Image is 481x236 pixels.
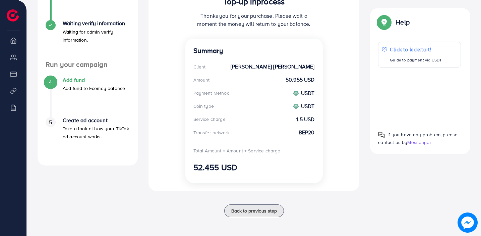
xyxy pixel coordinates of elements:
li: Create ad account [38,117,138,157]
p: Thanks you for your purchase. Please wait a moment the money will return to your balance. [193,12,315,28]
div: Total Amount = Amount + Service charge [193,147,281,154]
div: Service charge [193,116,226,123]
img: Popup guide [378,16,390,28]
h4: Add fund [63,77,125,83]
div: Coin type [193,103,214,109]
img: logo [7,9,19,21]
strong: 1.5 USD [296,115,314,123]
div: Client [193,63,206,70]
span: 5 [49,119,52,126]
p: Take a look at how your TikTok ad account works. [63,125,130,141]
h4: Waiting verify information [63,20,130,27]
li: Add fund [38,77,138,117]
div: Amount [193,77,210,83]
h4: Create ad account [63,117,130,124]
h4: Run your campaign [38,60,138,69]
p: Click to kickstart! [390,45,442,53]
span: 4 [49,78,52,86]
div: Transfer network [193,129,230,136]
li: Waiting verify information [38,20,138,60]
p: Waiting for admin verify information. [63,28,130,44]
button: Back to previous step [224,204,284,217]
strong: USDT [301,89,315,97]
span: Back to previous step [231,207,277,214]
span: Messenger [407,139,431,146]
strong: 50.955 USD [286,76,315,84]
h3: 52.455 USD [193,162,315,172]
p: Help [396,18,410,26]
h4: Summary [193,47,315,55]
p: Guide to payment via USDT [390,56,442,64]
strong: USDT [301,102,315,110]
img: coin [293,104,299,110]
img: image [459,214,476,231]
p: Add fund to Ecomdy balance [63,84,125,92]
strong: BEP20 [299,129,315,136]
img: coin [293,91,299,97]
span: If you have any problem, please contact us by [378,131,458,146]
img: Popup guide [378,132,385,138]
strong: [PERSON_NAME] [PERSON_NAME] [231,63,314,70]
div: Payment Method [193,90,230,96]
